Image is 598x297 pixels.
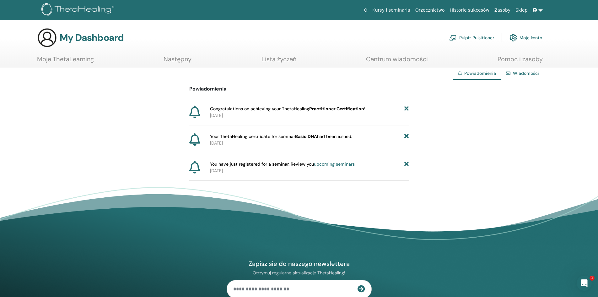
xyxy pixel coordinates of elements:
span: 1 [590,276,595,281]
h4: Zapisz się do naszego newslettera [227,260,372,268]
a: Następny [164,55,191,68]
a: Sklep [513,4,530,16]
h3: My Dashboard [60,32,124,43]
span: Powiadomienia [464,70,496,76]
a: Lista życzeń [261,55,296,68]
span: Your ThetaHealing certificate for seminar had been issued. [210,133,352,140]
b: Practitioner Certification [309,106,364,112]
a: Kursy i seminaria [370,4,413,16]
img: chalkboard-teacher.svg [449,35,457,41]
a: Centrum wiadomości [366,55,428,68]
span: Congratulations on achieving your ThetaHealing ! [210,106,365,112]
a: Moje konto [509,31,542,45]
a: Wiadomości [513,70,539,76]
p: [DATE] [210,112,409,119]
a: Moje ThetaLearning [37,55,94,68]
p: [DATE] [210,140,409,146]
iframe: Intercom live chat [577,276,592,291]
a: Historie sukcesów [447,4,492,16]
a: Zasoby [492,4,513,16]
a: Pomoc i zasoby [498,55,543,68]
p: Powiadomienia [189,85,409,93]
b: Basic DNA [295,134,317,139]
img: generic-user-icon.jpg [37,28,57,48]
a: O [361,4,370,16]
img: cog.svg [509,32,517,43]
a: Pulpit Pulsitioner [449,31,494,45]
span: You have just registered for a seminar. Review you [210,161,355,168]
img: logo.png [41,3,116,17]
a: upcoming seminars [314,161,355,167]
a: Orzecznictwo [413,4,447,16]
p: Otrzymuj regularne aktualizacje ThetaHealing! [227,270,372,276]
p: [DATE] [210,168,409,174]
